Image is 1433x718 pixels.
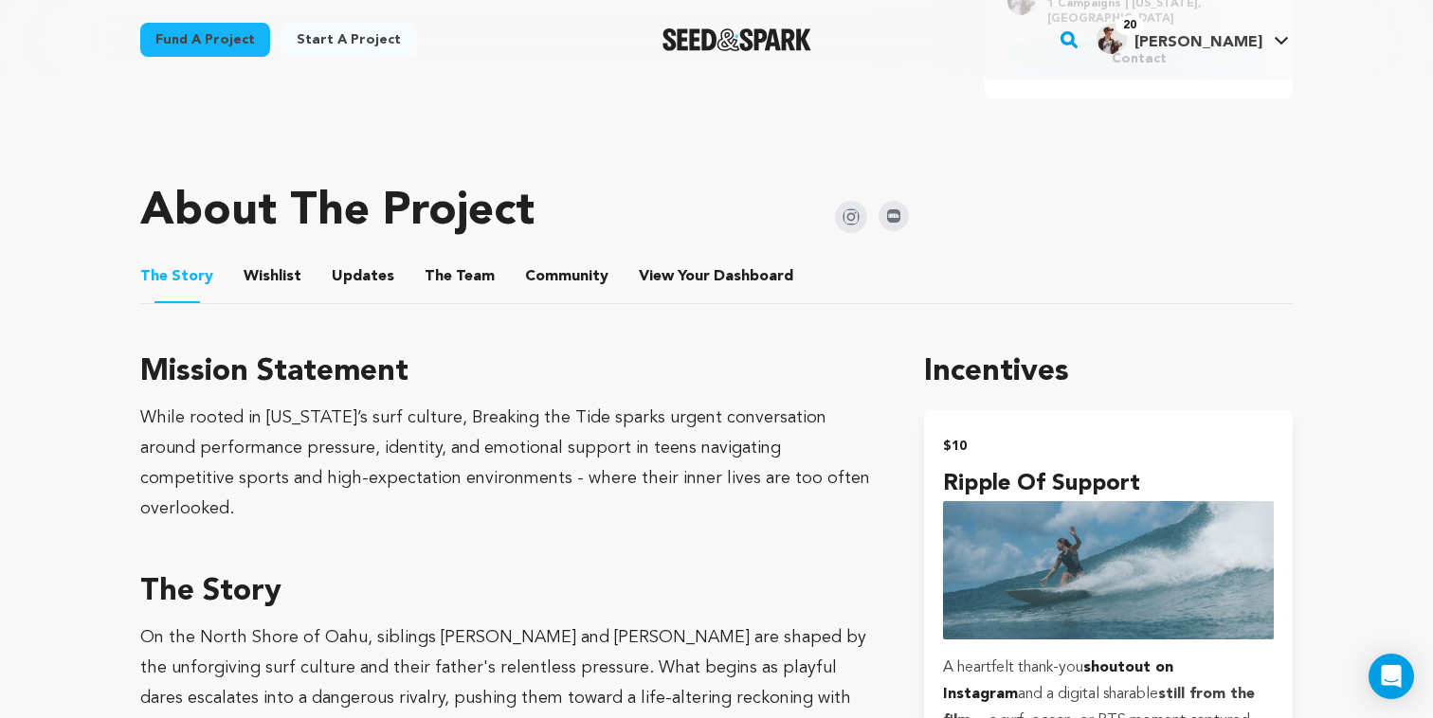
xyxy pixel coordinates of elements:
h2: $10 [943,433,1274,459]
h1: About The Project [140,189,535,235]
span: Katrin Y.'s Profile [1093,20,1293,60]
img: Seed&Spark Logo Dark Mode [662,28,811,51]
span: The [140,265,168,288]
h3: The Story [140,569,879,615]
h3: Mission Statement [140,350,879,395]
span: [PERSON_NAME] [1134,35,1262,50]
span: Community [525,265,608,288]
a: ViewYourDashboard [639,265,797,288]
span: The [425,265,452,288]
h4: Ripple of Support [943,467,1274,501]
a: Start a project [281,23,416,57]
img: Seed&Spark Instagram Icon [835,201,867,233]
span: Dashboard [714,265,793,288]
h1: Incentives [924,350,1293,395]
span: Team [425,265,495,288]
img: incentive [943,501,1274,639]
img: Seed&Spark IMDB Icon [879,201,909,231]
a: Katrin Y.'s Profile [1093,20,1293,54]
div: Katrin Y.'s Profile [1097,24,1262,54]
div: While rooted in [US_STATE]’s surf culture, Breaking the Tide sparks urgent conversation around pe... [140,403,879,524]
div: Open Intercom Messenger [1369,654,1414,699]
span: Updates [332,265,394,288]
a: Fund a project [140,23,270,57]
img: 8e7a4971ea222b99.jpg [1097,24,1127,54]
span: Your [639,265,797,288]
span: Story [140,265,213,288]
span: Wishlist [244,265,301,288]
a: Seed&Spark Homepage [662,28,811,51]
span: 20 [1116,16,1144,35]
